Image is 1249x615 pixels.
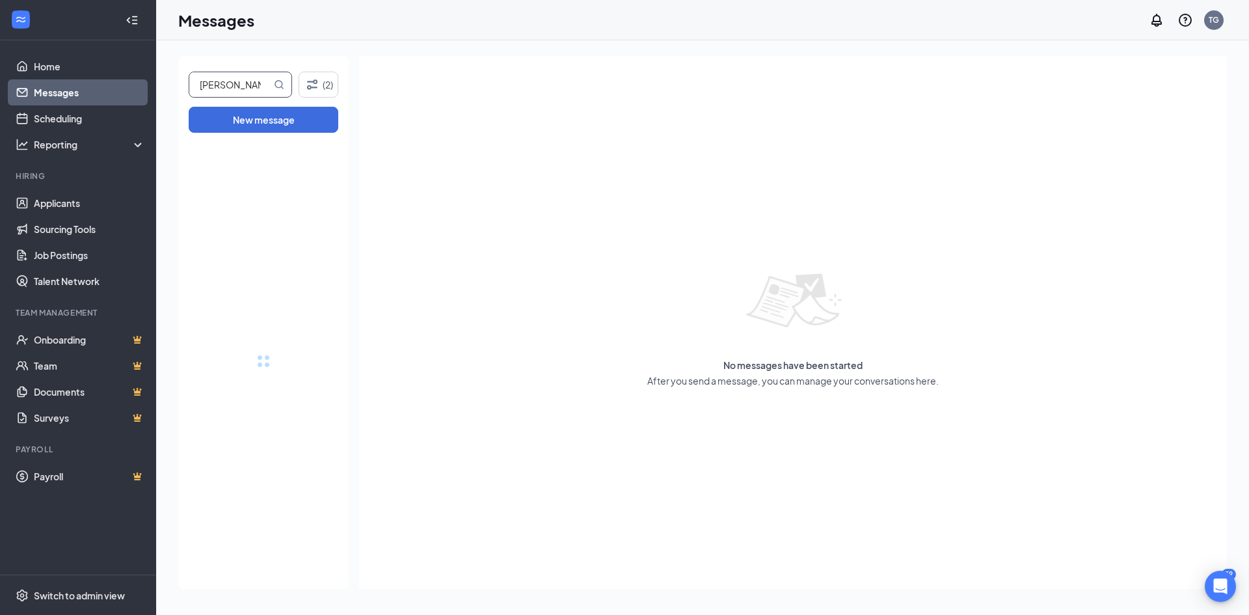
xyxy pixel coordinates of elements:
[178,9,254,31] h1: Messages
[34,105,145,131] a: Scheduling
[34,190,145,216] a: Applicants
[1149,12,1164,28] svg: Notifications
[16,307,142,318] div: Team Management
[1209,14,1219,25] div: TG
[34,53,145,79] a: Home
[189,107,338,133] button: New message
[1177,12,1193,28] svg: QuestionInfo
[1222,569,1236,580] div: 39
[647,374,939,387] span: After you send a message, you can manage your conversations here.
[34,138,146,151] div: Reporting
[34,379,145,405] a: DocumentsCrown
[34,463,145,489] a: PayrollCrown
[304,77,320,92] svg: Filter
[34,242,145,268] a: Job Postings
[16,171,142,182] div: Hiring
[34,353,145,379] a: TeamCrown
[274,79,284,90] svg: MagnifyingGlass
[1205,571,1236,602] div: Open Intercom Messenger
[34,268,145,294] a: Talent Network
[189,72,271,97] input: Search
[299,72,338,98] button: Filter (2)
[34,589,125,602] div: Switch to admin view
[723,359,863,372] span: No messages have been started
[34,79,145,105] a: Messages
[16,444,142,455] div: Payroll
[34,216,145,242] a: Sourcing Tools
[16,138,29,151] svg: Analysis
[14,13,27,26] svg: WorkstreamLogo
[126,14,139,27] svg: Collapse
[34,405,145,431] a: SurveysCrown
[34,327,145,353] a: OnboardingCrown
[16,589,29,602] svg: Settings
